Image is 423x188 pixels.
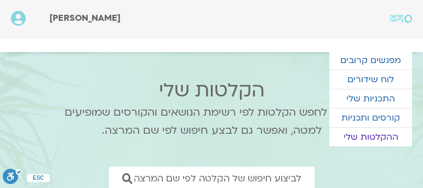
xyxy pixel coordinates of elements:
p: אפשר לחפש הקלטות לפי רשימת הנושאים והקורסים שמופיעים למטה, ואפשר גם לבצע חיפוש לפי שם המרצה. [50,104,373,140]
a: התכניות שלי [329,89,412,108]
a: מפגשים קרובים [329,51,412,70]
a: קורסים ותכניות [329,109,412,127]
a: ההקלטות שלי [329,128,412,146]
h2: הקלטות שלי [50,79,373,101]
span: לביצוע חיפוש של הקלטה לפי שם המרצה [134,173,301,184]
span: [PERSON_NAME] [49,12,121,24]
a: לוח שידורים [329,70,412,89]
